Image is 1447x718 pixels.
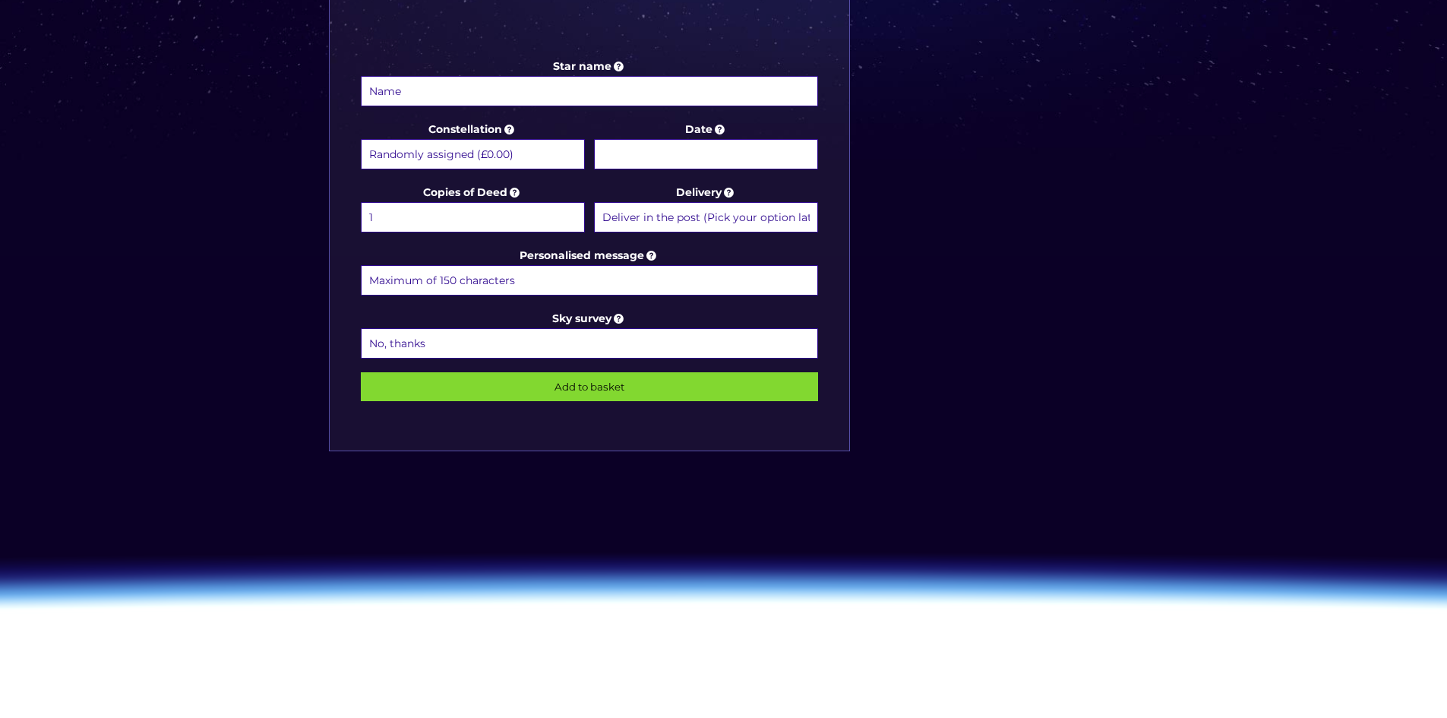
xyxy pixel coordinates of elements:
[361,183,585,235] label: Copies of Deed
[361,76,819,106] input: Star name
[361,202,585,232] select: Copies of Deed
[361,57,819,109] label: Star name
[361,139,585,169] select: Constellation
[361,372,819,401] input: Add to basket
[594,202,818,232] select: Delivery
[361,328,819,359] select: Sky survey
[594,120,818,172] label: Date
[361,265,819,296] input: Personalised message
[594,139,818,169] input: Date
[361,246,819,298] label: Personalised message
[594,183,818,235] label: Delivery
[552,312,627,325] a: Sky survey
[361,120,585,172] label: Constellation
